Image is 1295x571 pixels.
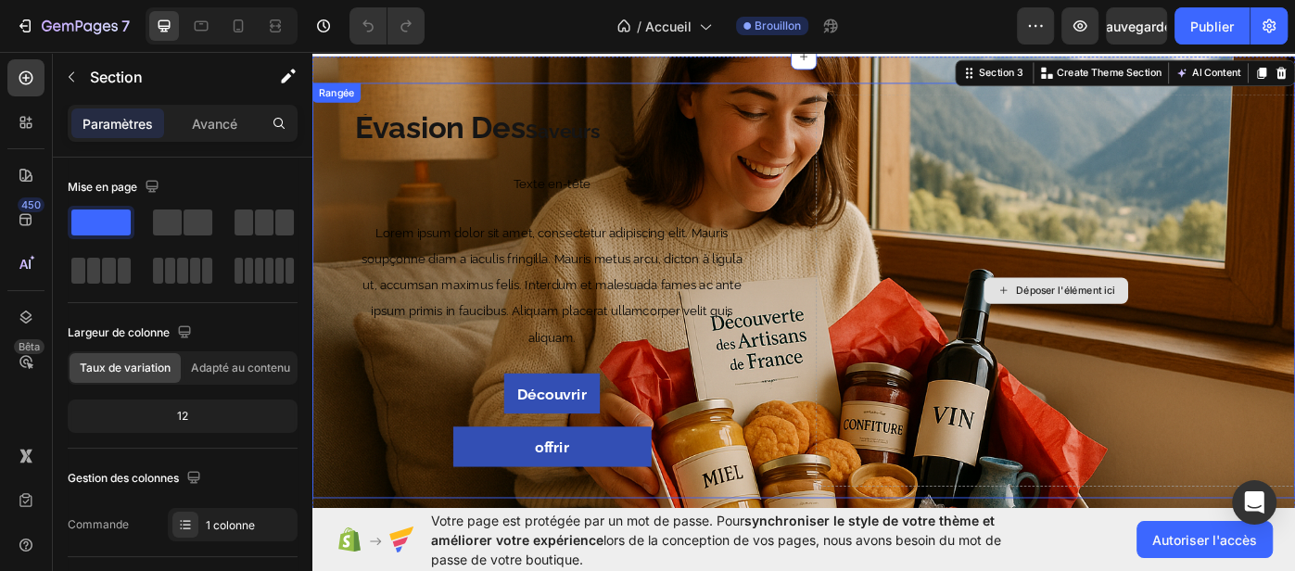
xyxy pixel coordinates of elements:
[192,116,237,132] font: Avancé
[973,17,1055,39] button: AI Content
[755,19,801,32] font: Brouillon
[90,66,242,88] p: Section
[7,7,138,44] button: 7
[431,513,995,548] font: synchroniser le style de votre thème et améliorer votre expérience
[1098,19,1176,34] font: Sauvegarder
[349,7,425,44] div: Annuler/Rétablir
[755,20,805,34] font: Section 3
[312,48,1295,513] iframe: Zone de conception
[68,471,179,485] font: Gestion des colonnes
[1106,7,1167,44] button: Sauvegarder
[159,428,384,474] a: offrir
[797,267,908,281] font: Déposer l'élément ici
[83,116,153,132] font: Paramètres
[121,17,130,35] font: 7
[68,517,129,531] font: Commande
[843,19,961,36] p: Create Theme Section
[1174,7,1250,44] button: Publier
[7,43,47,57] font: Rangée
[252,441,291,461] font: offrir
[1152,532,1257,548] font: Autoriser l'accès
[206,518,255,532] font: 1 colonne
[645,19,692,34] font: Accueil
[90,68,143,86] font: Section
[431,513,744,528] font: Votre page est protégée par un mot de passe. Pour
[1232,480,1276,525] div: Ouvrir Intercom Messenger
[68,180,137,194] font: Mise en page
[1136,521,1273,558] button: Autoriser l'accès
[431,532,1001,567] font: lors de la conception de vos pages, nous avons besoin du mot de passe de votre boutique.
[19,340,40,353] font: Bêta
[637,19,641,34] font: /
[191,361,290,374] font: Adapté au contenu
[177,409,188,423] font: 12
[21,198,41,211] font: 450
[1190,19,1234,34] font: Publier
[80,361,171,374] font: Taux de variation
[68,325,170,339] font: Largeur de colonne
